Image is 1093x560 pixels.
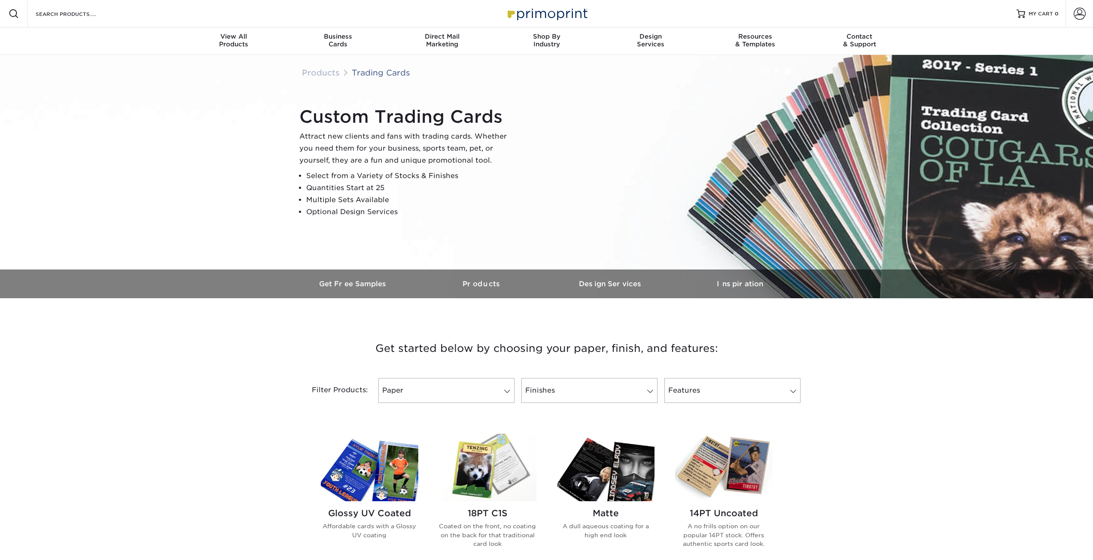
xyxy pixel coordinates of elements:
[1029,10,1053,18] span: MY CART
[295,329,798,368] h3: Get started below by choosing your paper, finish, and features:
[321,508,418,518] h2: Glossy UV Coated
[321,434,418,501] img: Glossy UV Coated Trading Cards
[557,434,655,501] img: Matte Trading Cards
[378,378,515,403] a: Paper
[494,33,599,48] div: Industry
[289,378,375,403] div: Filter Products:
[299,130,514,166] p: Attract new clients and fans with trading cards. Whether you need them for your business, sports ...
[703,33,807,48] div: & Templates
[675,508,773,518] h2: 14PT Uncoated
[182,33,286,48] div: Products
[599,27,703,55] a: DesignServices
[494,33,599,40] span: Shop By
[439,522,536,548] p: Coated on the front, no coating on the back for that traditional card look
[676,269,804,298] a: Inspiration
[289,280,418,288] h3: Get Free Samples
[1055,11,1059,17] span: 0
[390,33,494,48] div: Marketing
[352,68,410,77] a: Trading Cards
[675,522,773,548] p: A no frills option on our popular 14PT stock. Offers authentic sports card look.
[807,27,912,55] a: Contact& Support
[182,27,286,55] a: View AllProducts
[289,269,418,298] a: Get Free Samples
[439,508,536,518] h2: 18PT C1S
[807,33,912,40] span: Contact
[418,280,547,288] h3: Products
[807,33,912,48] div: & Support
[439,434,536,501] img: 18PT C1S Trading Cards
[306,170,514,182] li: Select from a Variety of Stocks & Finishes
[306,194,514,206] li: Multiple Sets Available
[35,9,119,19] input: SEARCH PRODUCTS.....
[182,33,286,40] span: View All
[703,33,807,40] span: Resources
[664,378,801,403] a: Features
[557,508,655,518] h2: Matte
[494,27,599,55] a: Shop ByIndustry
[418,269,547,298] a: Products
[675,434,773,501] img: 14PT Uncoated Trading Cards
[703,27,807,55] a: Resources& Templates
[599,33,703,40] span: Design
[390,27,494,55] a: Direct MailMarketing
[557,522,655,539] p: A dull aqueous coating for a high end look
[599,33,703,48] div: Services
[521,378,658,403] a: Finishes
[390,33,494,40] span: Direct Mail
[676,280,804,288] h3: Inspiration
[547,269,676,298] a: Design Services
[286,33,390,48] div: Cards
[306,182,514,194] li: Quantities Start at 25
[299,106,514,127] h1: Custom Trading Cards
[286,27,390,55] a: BusinessCards
[286,33,390,40] span: Business
[547,280,676,288] h3: Design Services
[321,522,418,539] p: Affordable cards with a Glossy UV coating
[306,206,514,218] li: Optional Design Services
[504,4,590,23] img: Primoprint
[302,68,340,77] a: Products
